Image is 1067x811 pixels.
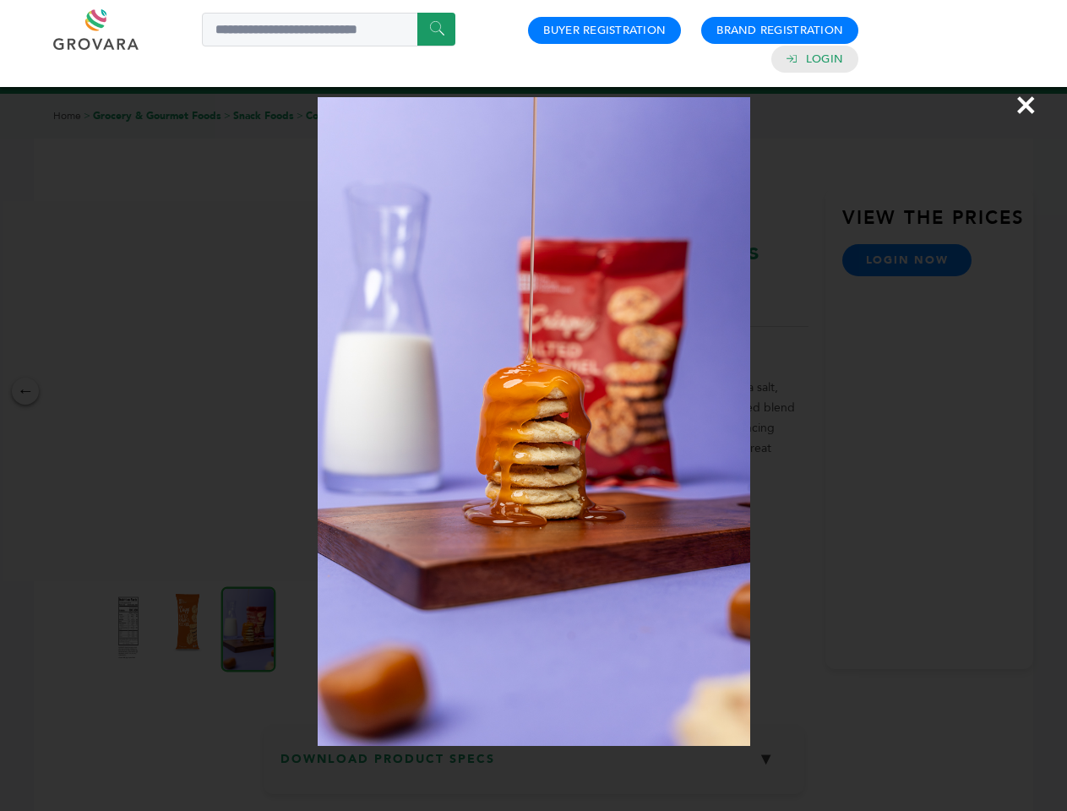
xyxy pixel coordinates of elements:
a: Login [806,52,843,67]
a: Brand Registration [716,23,843,38]
img: Image Preview [318,97,750,746]
a: Buyer Registration [543,23,666,38]
input: Search a product or brand... [202,13,455,46]
span: × [1015,81,1037,128]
